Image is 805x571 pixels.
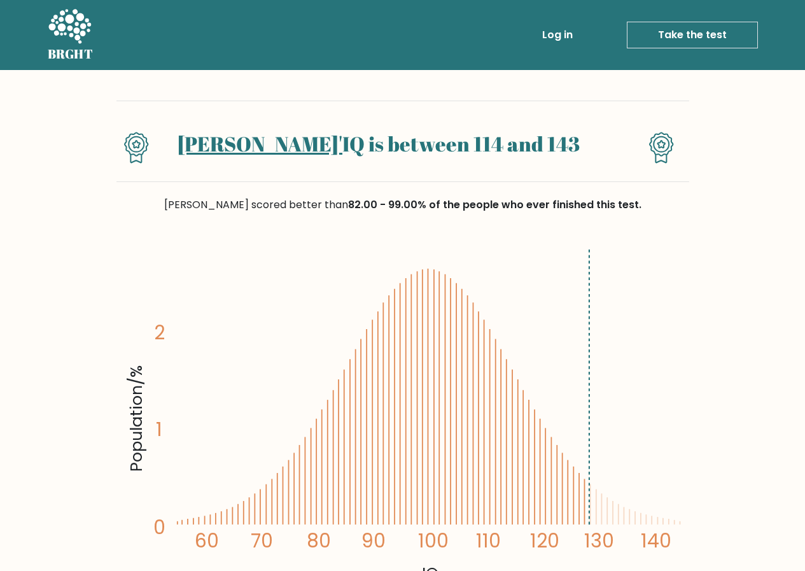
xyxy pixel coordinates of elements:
tspan: 120 [529,528,559,554]
a: BRGHT [48,5,94,65]
h5: BRGHT [48,46,94,62]
tspan: 1 [156,416,162,442]
h1: IQ is between 114 and 143 [171,132,585,156]
span: 82.00 - 99.00% of the people who ever finished this test. [348,197,641,212]
tspan: 2 [154,320,165,346]
tspan: 140 [641,528,671,554]
tspan: 130 [584,528,614,554]
div: [PERSON_NAME] scored better than [116,197,689,213]
a: [PERSON_NAME]' [178,130,342,157]
a: Log in [537,22,578,48]
tspan: 110 [475,528,500,554]
tspan: 70 [251,528,273,554]
tspan: 0 [153,514,165,540]
a: Take the test [627,22,758,48]
tspan: 60 [194,528,218,554]
tspan: 100 [417,528,448,554]
tspan: 80 [306,528,330,554]
tspan: Population/% [125,365,148,472]
tspan: 90 [361,528,386,554]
